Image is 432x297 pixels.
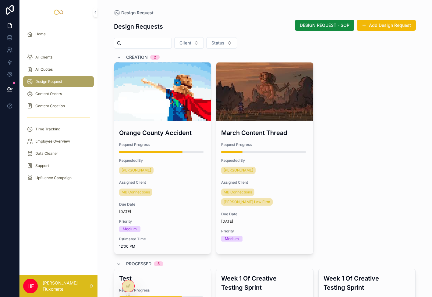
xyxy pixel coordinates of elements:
span: Due Date [221,212,308,217]
span: Content Creation [35,104,65,108]
h3: March Content Thread [221,128,308,137]
a: [PERSON_NAME] [221,167,256,174]
div: images.jpeg [216,62,313,121]
span: Employee Overview [35,139,70,144]
h1: Design Requests [114,22,163,31]
h3: Week 1 Of Creative Testing Sprint [221,274,308,292]
div: scrollable content [19,24,97,191]
span: Requested By [119,158,206,163]
a: Design Request [114,10,154,16]
a: Employee Overview [23,136,94,147]
a: [PERSON_NAME] Law Firm [221,198,273,206]
div: 2 [154,55,156,60]
a: Content Creation [23,101,94,111]
span: Home [35,32,46,37]
span: Creation [126,54,148,60]
span: Design Request [35,79,62,84]
span: Status [211,40,225,46]
span: Data Cleaner [35,151,58,156]
span: Request Progress [119,142,206,147]
span: DESIGN REQUEST - SOP [300,22,349,28]
h3: Test [119,274,206,283]
a: Home [23,29,94,40]
span: MB Connections [224,190,252,195]
span: MB Connections [122,190,150,195]
span: [PERSON_NAME] [224,168,253,173]
a: [PERSON_NAME] [119,167,154,174]
span: Time Tracking [35,127,60,132]
span: All Clients [35,55,52,60]
span: [PERSON_NAME] [122,168,151,173]
span: Priority [221,229,308,234]
span: Estimated Time [119,237,206,242]
a: MB Connections [119,189,152,196]
span: Design Request [121,10,154,16]
span: Processed [126,261,151,267]
p: [DATE] [221,219,233,224]
a: All Clients [23,52,94,63]
span: Due Date [119,202,206,207]
span: Content Orders [35,91,62,96]
button: DESIGN REQUEST - SOP [295,20,354,31]
a: Upfluence Campaign [23,172,94,183]
span: Assigned Client [221,180,308,185]
a: Design Request [23,76,94,87]
span: Upfluence Campaign [35,175,72,180]
span: Client [179,40,191,46]
span: [PERSON_NAME] Law Firm [224,200,270,204]
h3: Week 1 Of Creative Testing Sprint [324,274,411,292]
div: 5 [158,261,160,266]
div: Medium [123,226,137,232]
img: App logo [54,7,63,17]
a: MB Connections [221,189,254,196]
span: Assigned Client [119,180,206,185]
button: Select Button [174,37,204,49]
p: [PERSON_NAME] Fluxomate [43,280,89,292]
button: Add Design Request [357,20,416,31]
span: 12:00 PM [119,244,206,249]
div: Medium [225,236,239,242]
button: Select Button [206,37,237,49]
span: Requested By [221,158,308,163]
a: March Content ThreadRequest ProgressRequested By[PERSON_NAME]Assigned ClientMB Connections[PERSON... [216,62,313,254]
a: Orange County AccidentRequest ProgressRequested By[PERSON_NAME]Assigned ClientMB ConnectionsDue D... [114,62,211,254]
a: Support [23,160,94,171]
span: HF [27,282,34,290]
a: All Quotes [23,64,94,75]
div: img197.webp [114,62,211,121]
p: [DATE] [119,209,131,214]
h3: Orange County Accident [119,128,206,137]
a: Content Orders [23,88,94,99]
span: Request Progress [119,288,206,293]
a: Data Cleaner [23,148,94,159]
span: Priority [119,219,206,224]
span: Support [35,163,49,168]
a: Time Tracking [23,124,94,135]
span: Request Progress [221,142,308,147]
span: All Quotes [35,67,53,72]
